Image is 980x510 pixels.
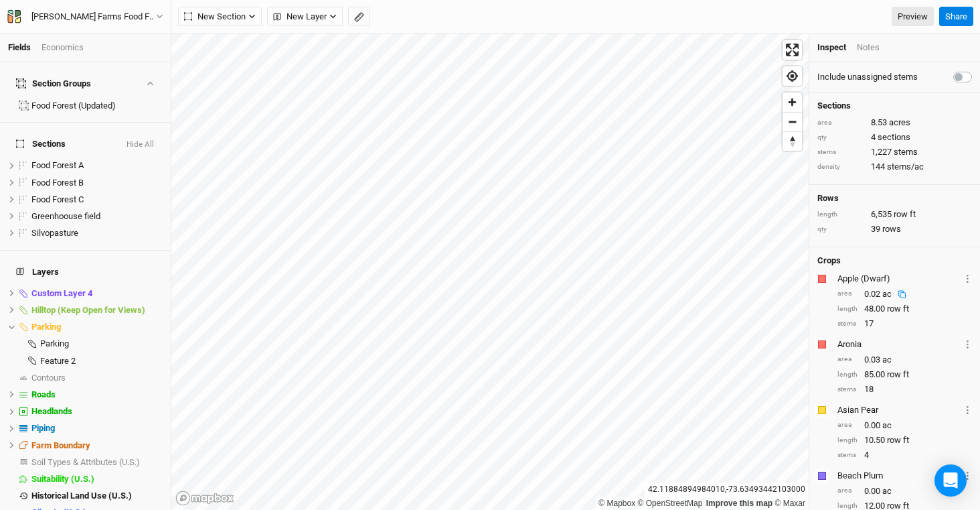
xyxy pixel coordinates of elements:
span: row ft [887,303,909,315]
div: 0.00 [837,485,972,497]
span: Zoom out [783,113,802,131]
button: Crop Usage [963,402,972,418]
div: Custom Layer 4 [31,288,163,299]
span: Greenhoouse field [31,211,100,221]
div: Roads [31,389,163,400]
div: area [837,420,857,430]
span: Silvopasture [31,228,78,238]
div: Food Forest (Updated) [31,101,163,111]
button: Zoom in [783,92,802,112]
div: Parking [40,338,163,349]
div: Economics [42,42,84,54]
div: Aronia [837,338,961,350]
div: 8.53 [817,117,972,129]
div: 17 [837,318,972,330]
span: row ft [887,434,909,446]
canvas: Map [171,34,809,510]
div: 85.00 [837,369,972,381]
div: 0.02 [864,288,912,300]
span: Soil Types & Attributes (U.S.) [31,457,140,467]
span: Feature 2 [40,356,76,366]
span: sections [878,131,910,143]
a: Improve this map [706,499,772,508]
span: row ft [887,369,909,381]
div: 42.11884894984010 , -73.63493442103000 [645,483,809,497]
button: Crop Usage [963,336,972,352]
a: OpenStreetMap [638,499,703,508]
span: Roads [31,389,56,399]
button: Reset bearing to north [783,131,802,151]
div: 48.00 [837,303,972,315]
span: Enter fullscreen [783,40,802,60]
span: Historical Land Use (U.S.) [31,491,132,501]
div: length [837,436,857,446]
div: stems [837,385,857,395]
div: Piping [31,423,163,434]
button: New Section [178,7,262,27]
div: Apple (Dwarf) [837,273,961,285]
button: Hide All [126,140,155,149]
div: 18 [837,383,972,395]
div: 4 [837,449,972,461]
a: Mapbox [598,499,635,508]
div: area [837,355,857,365]
div: stems [817,147,864,157]
h4: Layers [8,259,163,285]
div: qty [817,133,864,143]
div: Section Groups [16,78,91,89]
span: Reset bearing to north [783,132,802,151]
div: length [817,210,864,220]
div: area [837,289,857,299]
span: Food Forest A [31,160,84,170]
div: 1,227 [817,146,972,158]
span: ac [882,420,892,432]
span: Custom Layer 4 [31,288,92,298]
button: Share [939,7,973,27]
div: Suitability (U.S.) [31,474,163,485]
span: Food Forest C [31,194,84,204]
label: Include unassigned stems [817,71,918,83]
div: Soil Types & Attributes (U.S.) [31,457,163,468]
div: Beach Plum [837,470,961,482]
button: Crop Usage [963,271,972,286]
div: Asian Pear [837,404,961,416]
span: stems/ac [887,161,924,173]
button: Find my location [783,66,802,86]
span: rows [882,223,901,235]
div: Open Intercom Messenger [934,464,967,497]
span: row ft [894,208,916,220]
span: Farm Boundary [31,440,90,450]
div: 144 [817,161,972,173]
span: Suitability (U.S.) [31,474,94,484]
span: ac [882,354,892,366]
button: New Layer [267,7,343,27]
a: Mapbox logo [175,491,234,506]
div: Food Forest B [31,178,163,188]
div: Food Forest A [31,160,163,171]
span: New Layer [273,10,327,23]
div: qty [817,225,864,235]
span: ac [882,485,892,497]
div: Hilltop (Keep Open for Views) [31,305,163,316]
div: density [817,162,864,172]
button: Crop Usage [963,468,972,483]
h4: Crops [817,255,841,266]
div: Food Forest C [31,194,163,205]
span: ac [882,289,892,299]
div: area [837,486,857,496]
button: Show section groups [144,79,155,88]
h4: Rows [817,193,972,204]
div: length [837,370,857,380]
span: Parking [40,338,69,348]
button: Zoom out [783,112,802,131]
h4: Sections [817,101,972,111]
div: 4 [817,131,972,143]
div: Historical Land Use (U.S.) [31,491,163,501]
div: Wally Farms Food Forest and Silvopasture - ACTIVE [31,10,156,23]
div: stems [837,450,857,460]
button: Copy [892,290,912,300]
div: Headlands [31,406,163,417]
span: Piping [31,423,55,433]
div: area [817,118,864,128]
